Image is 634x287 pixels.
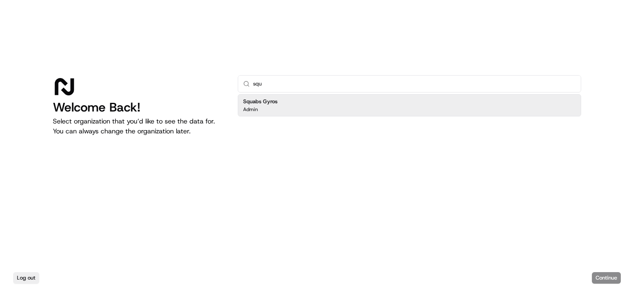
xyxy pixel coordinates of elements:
[243,98,277,105] h2: Squabs Gyros
[253,76,576,92] input: Type to search...
[53,116,225,136] p: Select organization that you’d like to see the data for. You can always change the organization l...
[53,100,225,115] h1: Welcome Back!
[238,93,581,118] div: Suggestions
[243,106,258,113] p: Admin
[13,272,39,284] button: Log out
